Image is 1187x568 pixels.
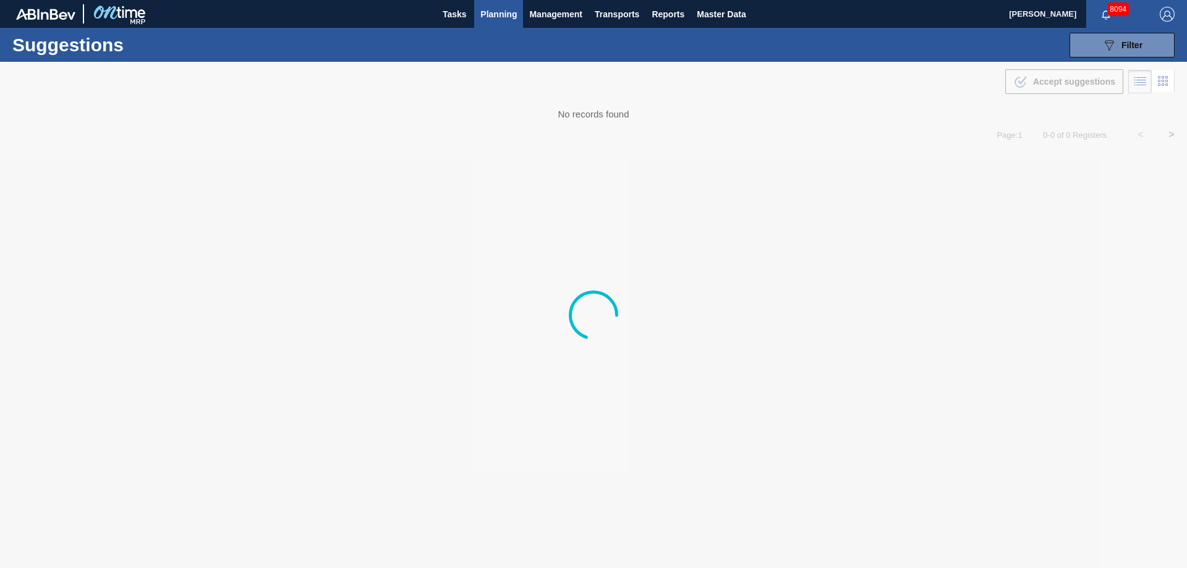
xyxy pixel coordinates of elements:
[1107,2,1129,16] span: 8094
[1086,6,1126,23] button: Notifications
[16,9,75,20] img: TNhmsLtSVTkK8tSr43FrP2fwEKptu5GPRR3wAAAABJRU5ErkJggg==
[441,7,468,22] span: Tasks
[1070,33,1175,57] button: Filter
[529,7,582,22] span: Management
[12,38,232,52] h1: Suggestions
[652,7,684,22] span: Reports
[697,7,746,22] span: Master Data
[595,7,639,22] span: Transports
[1121,40,1142,50] span: Filter
[1160,7,1175,22] img: Logout
[480,7,517,22] span: Planning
